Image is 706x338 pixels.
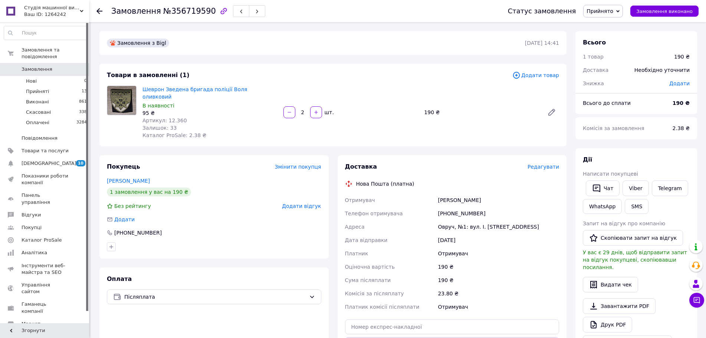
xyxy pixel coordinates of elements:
span: Гаманець компанії [22,301,69,314]
a: Друк PDF [583,317,632,332]
div: [PERSON_NAME] [436,193,561,207]
span: Оплачені [26,119,49,126]
a: WhatsApp [583,199,622,214]
div: 190 ₴ [436,260,561,274]
div: [PHONE_NUMBER] [114,229,162,236]
span: Нові [26,78,37,84]
span: Замовлення та повідомлення [22,47,89,60]
div: 95 ₴ [142,109,278,117]
span: Платник комісії післяплати [345,304,420,310]
button: Скопіювати запит на відгук [583,230,683,246]
span: 2.38 ₴ [673,125,690,131]
span: 13 [82,88,87,95]
a: Viber [623,180,648,196]
time: [DATE] 14:41 [525,40,559,46]
div: Отримувач [436,300,561,314]
div: 1 замовлення у вас на 190 ₴ [107,188,191,196]
div: Замовлення з Bigl [107,39,169,47]
span: 3284 [76,119,87,126]
span: Повідомлення [22,135,58,142]
span: Знижка [583,80,604,86]
span: Виконані [26,99,49,105]
a: Редагувати [544,105,559,120]
span: Комісія за післяплату [345,291,404,296]
div: 190 ₴ [674,53,690,60]
span: Відгуки [22,212,41,218]
span: Додати [114,216,135,222]
div: шт. [323,109,335,116]
span: Артикул: 12.360 [142,117,187,123]
span: №356719590 [163,7,216,16]
span: 861 [79,99,87,105]
button: Чат з покупцем [689,293,704,308]
span: Написати покупцеві [583,171,638,177]
span: Інструменти веб-майстра та SEO [22,262,69,276]
div: Необхідно уточнити [630,62,694,78]
b: 190 ₴ [673,100,690,106]
input: Пошук [4,26,87,40]
span: Отримувач [345,197,375,203]
span: Доставка [345,163,377,170]
span: Скасовані [26,109,51,116]
div: Ваш ID: 1264242 [24,11,89,18]
span: Сума післяплати [345,277,391,283]
span: Змінити покупця [275,164,321,170]
span: Додати [669,80,690,86]
a: Telegram [652,180,688,196]
div: Повернутися назад [96,7,102,15]
span: Залишок: 33 [142,125,177,131]
span: Дії [583,156,592,163]
span: Додати відгук [282,203,321,209]
a: [PERSON_NAME] [107,178,150,184]
span: Дата відправки [345,237,388,243]
span: Прийняті [26,88,49,95]
span: Платник [345,251,368,256]
img: Шеврон Зведена бригада поліції Воля оливковий [107,86,136,115]
span: Всього [583,39,606,46]
span: Оплата [107,275,132,282]
a: Шеврон Зведена бригада поліції Воля оливковий [142,86,247,100]
span: Каталог ProSale: 2.38 ₴ [142,132,206,138]
span: У вас є 29 днів, щоб відправити запит на відгук покупцеві, скопіювавши посилання. [583,249,687,270]
span: Редагувати [528,164,559,170]
span: Маркет [22,321,40,327]
span: Оціночна вартість [345,264,395,270]
span: Покупці [22,224,42,231]
span: Доставка [583,67,608,73]
div: 23.80 ₴ [436,287,561,300]
button: Замовлення виконано [630,6,699,17]
span: Товари та послуги [22,148,69,154]
span: Замовлення [22,66,52,73]
button: SMS [625,199,648,214]
div: 190 ₴ [421,107,541,117]
span: 338 [79,109,87,116]
span: Запит на відгук про компанію [583,221,665,226]
span: [DEMOGRAPHIC_DATA] [22,160,76,167]
span: Всього до сплати [583,100,631,106]
span: Додати товар [512,71,559,79]
span: Покупець [107,163,140,170]
span: Телефон отримувача [345,211,403,216]
span: Замовлення [111,7,161,16]
span: 10 [76,160,85,166]
span: Управління сайтом [22,282,69,295]
button: Чат [586,180,620,196]
div: Нова Пошта (платна) [354,180,416,188]
span: Прийнято [587,8,613,14]
span: 0 [84,78,87,84]
button: Видати чек [583,277,638,292]
span: Каталог ProSale [22,237,62,243]
span: Панель управління [22,192,69,205]
div: Статус замовлення [508,7,576,15]
span: 1 товар [583,54,604,60]
div: [DATE] [436,233,561,247]
span: Товари в замовленні (1) [107,72,190,79]
span: Комісія за замовлення [583,125,644,131]
div: 190 ₴ [436,274,561,287]
span: Адреса [345,224,365,230]
div: [PHONE_NUMBER] [436,207,561,220]
span: Показники роботи компанії [22,173,69,186]
input: Номер експрес-накладної [345,319,559,334]
span: Без рейтингу [114,203,151,209]
span: Замовлення виконано [636,9,693,14]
